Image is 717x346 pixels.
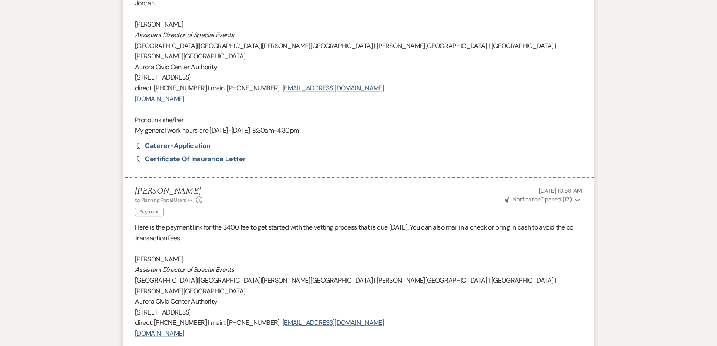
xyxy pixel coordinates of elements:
[135,307,582,318] p: [STREET_ADDRESS]
[261,41,262,50] strong: |
[145,143,210,149] a: Caterer-Application
[135,275,582,296] p: [GEOGRAPHIC_DATA] [GEOGRAPHIC_DATA] [PERSON_NAME][GEOGRAPHIC_DATA] | [PERSON_NAME][GEOGRAPHIC_DAT...
[145,141,210,150] span: Caterer-Application
[512,196,540,203] span: Notification
[135,126,299,135] span: My general work hours are [DATE]-[DATE], 8:30am-4:30pm
[199,41,261,50] span: [GEOGRAPHIC_DATA]
[135,329,184,338] a: [DOMAIN_NAME]
[135,254,582,265] p: [PERSON_NAME]
[282,84,384,92] a: [EMAIL_ADDRESS][DOMAIN_NAME]
[504,195,582,204] button: NotificationOpened (17)
[135,63,217,71] span: Aurora Civic Center Authority
[135,31,234,39] em: Assistant Director of Special Events
[197,276,198,285] strong: |
[135,94,184,103] a: [DOMAIN_NAME]
[135,265,234,274] em: Assistant Director of Special Events
[539,187,582,194] span: [DATE] 10:58 AM
[135,208,164,216] span: Payment
[562,196,572,203] strong: ( 17 )
[135,317,582,328] p: direct: [PHONE_NUMBER] I main: [PHONE_NUMBER] |
[135,41,197,50] span: [GEOGRAPHIC_DATA]
[145,155,246,163] span: Certificate of Insurance Letter
[135,73,191,82] span: [STREET_ADDRESS]
[135,196,194,204] button: to: Planning Portal Users
[135,84,282,92] span: direct: [PHONE_NUMBER] I main: [PHONE_NUMBER] |
[135,116,184,124] span: Pronouns she/her
[261,276,262,285] strong: |
[135,20,183,29] span: [PERSON_NAME]
[145,156,246,162] a: Certificate of Insurance Letter
[135,186,202,196] h5: [PERSON_NAME]
[197,41,198,50] strong: |
[135,222,582,243] p: Here is the payment link for the $400 fee to get started with the vetting process that is due [DA...
[505,196,572,203] span: Opened
[135,296,582,307] p: Aurora Civic Center Authority
[135,197,186,203] span: to: Planning Portal Users
[282,318,384,327] a: [EMAIL_ADDRESS][DOMAIN_NAME]
[135,41,556,61] span: [PERSON_NAME][GEOGRAPHIC_DATA] | [PERSON_NAME][GEOGRAPHIC_DATA] | [GEOGRAPHIC_DATA] | [PERSON_NAM...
